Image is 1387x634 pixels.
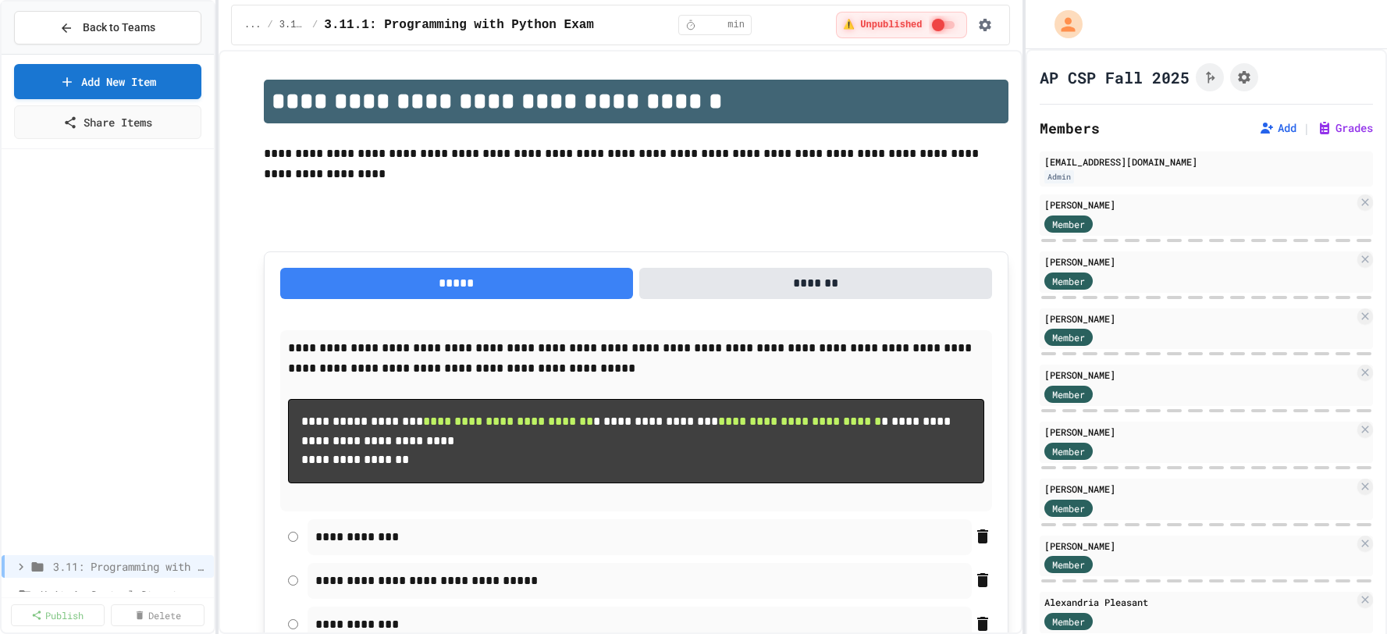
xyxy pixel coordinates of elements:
[41,586,208,603] span: Unit 4: Control Structures
[279,19,306,31] span: 3.11: Programming with Python Exam
[1052,501,1085,515] span: Member
[1044,312,1354,326] div: [PERSON_NAME]
[1044,482,1354,496] div: [PERSON_NAME]
[1044,368,1354,382] div: [PERSON_NAME]
[14,11,201,45] button: Back to Teams
[11,604,105,626] a: Publish
[53,558,208,575] span: 3.11: Programming with Python Exam
[312,19,318,31] span: /
[1038,6,1086,42] div: My Account
[111,604,204,626] a: Delete
[1303,119,1311,137] span: |
[244,19,261,31] span: ...
[1052,274,1085,288] span: Member
[1259,120,1296,136] button: Add
[14,64,201,99] a: Add New Item
[1040,66,1190,88] h1: AP CSP Fall 2025
[14,105,201,139] a: Share Items
[268,19,273,31] span: /
[1052,387,1085,401] span: Member
[836,12,966,38] div: ⚠️ Students cannot see this content! Click the toggle to publish it and make it visible to your c...
[1321,572,1371,618] iframe: chat widget
[1044,539,1354,553] div: [PERSON_NAME]
[727,19,745,31] span: min
[1052,217,1085,231] span: Member
[1044,595,1354,609] div: Alexandria Pleasant
[1052,614,1085,629] span: Member
[1044,198,1354,212] div: [PERSON_NAME]
[1044,255,1354,269] div: [PERSON_NAME]
[1044,155,1368,169] div: [EMAIL_ADDRESS][DOMAIN_NAME]
[1317,120,1373,136] button: Grades
[1257,504,1371,570] iframe: chat widget
[324,16,594,34] span: 3.11.1: Programming with Python Exam
[1052,557,1085,572] span: Member
[1044,170,1074,183] div: Admin
[1052,444,1085,458] span: Member
[1230,63,1258,91] button: Assignment Settings
[1196,63,1224,91] button: Click to see fork details
[1052,330,1085,344] span: Member
[83,20,155,36] span: Back to Teams
[1040,117,1100,139] h2: Members
[1044,425,1354,439] div: [PERSON_NAME]
[843,19,922,31] span: ⚠️ Unpublished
